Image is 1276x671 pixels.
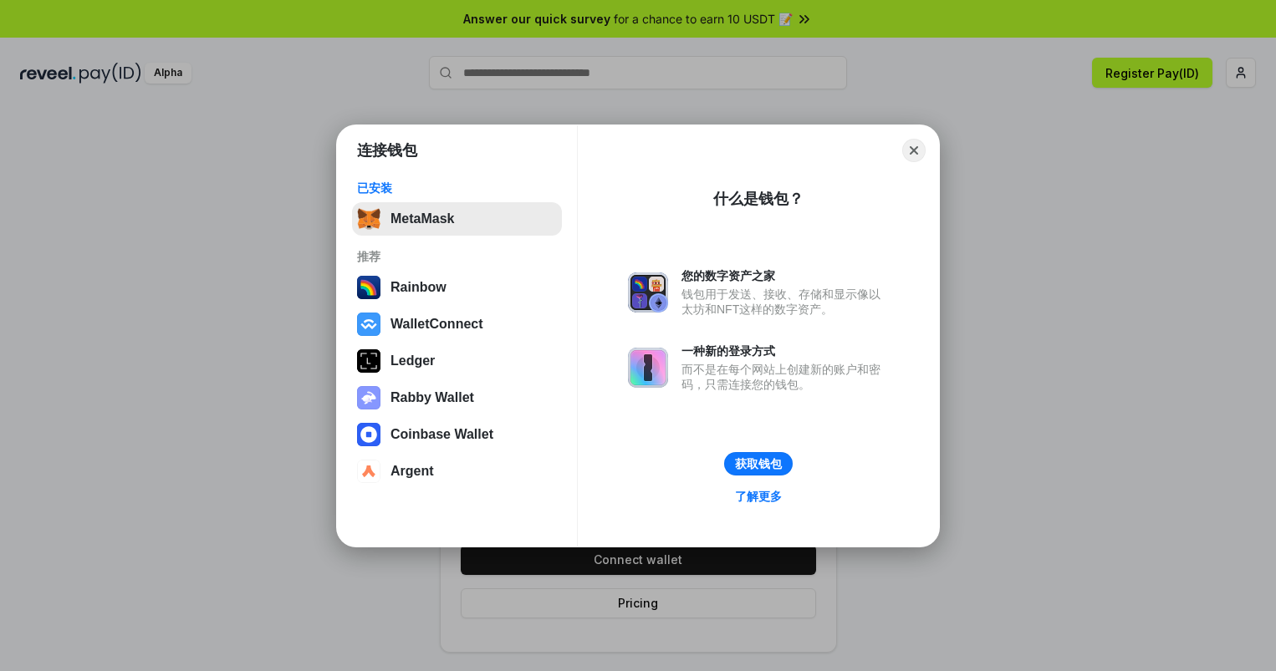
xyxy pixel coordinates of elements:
img: svg+xml,%3Csvg%20width%3D%2228%22%20height%3D%2228%22%20viewBox%3D%220%200%2028%2028%22%20fill%3D... [357,423,380,446]
button: WalletConnect [352,308,562,341]
img: svg+xml,%3Csvg%20width%3D%22120%22%20height%3D%22120%22%20viewBox%3D%220%200%20120%20120%22%20fil... [357,276,380,299]
button: Rainbow [352,271,562,304]
img: svg+xml,%3Csvg%20xmlns%3D%22http%3A%2F%2Fwww.w3.org%2F2000%2Fsvg%22%20fill%3D%22none%22%20viewBox... [357,386,380,409]
button: 获取钱包 [724,452,793,475]
a: 了解更多 [725,485,792,507]
button: Coinbase Wallet [352,418,562,451]
img: svg+xml,%3Csvg%20xmlns%3D%22http%3A%2F%2Fwww.w3.org%2F2000%2Fsvg%22%20fill%3D%22none%22%20viewBox... [628,272,668,313]
div: Argent [390,464,434,479]
img: svg+xml,%3Csvg%20fill%3D%22none%22%20height%3D%2233%22%20viewBox%3D%220%200%2035%2033%22%20width%... [357,207,380,231]
div: 什么是钱包？ [713,189,804,209]
div: 已安装 [357,180,557,196]
img: svg+xml,%3Csvg%20width%3D%2228%22%20height%3D%2228%22%20viewBox%3D%220%200%2028%2028%22%20fill%3D... [357,460,380,483]
div: WalletConnect [390,317,483,332]
div: 推荐 [357,249,557,264]
div: Rabby Wallet [390,390,474,405]
div: Rainbow [390,280,447,295]
button: Close [902,139,926,162]
div: 钱包用于发送、接收、存储和显示像以太坊和NFT这样的数字资产。 [681,287,889,317]
button: Argent [352,455,562,488]
div: MetaMask [390,211,454,226]
div: Ledger [390,353,435,369]
img: svg+xml,%3Csvg%20xmlns%3D%22http%3A%2F%2Fwww.w3.org%2F2000%2Fsvg%22%20width%3D%2228%22%20height%3... [357,349,380,373]
div: 您的数字资产之家 [681,268,889,283]
img: svg+xml,%3Csvg%20xmlns%3D%22http%3A%2F%2Fwww.w3.org%2F2000%2Fsvg%22%20fill%3D%22none%22%20viewBox... [628,348,668,388]
button: Ledger [352,344,562,378]
h1: 连接钱包 [357,140,417,160]
div: 而不是在每个网站上创建新的账户和密码，只需连接您的钱包。 [681,362,889,392]
button: Rabby Wallet [352,381,562,414]
div: Coinbase Wallet [390,427,493,442]
img: svg+xml,%3Csvg%20width%3D%2228%22%20height%3D%2228%22%20viewBox%3D%220%200%2028%2028%22%20fill%3D... [357,313,380,336]
div: 一种新的登录方式 [681,343,889,358]
div: 获取钱包 [735,456,782,471]
button: MetaMask [352,202,562,236]
div: 了解更多 [735,489,782,504]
